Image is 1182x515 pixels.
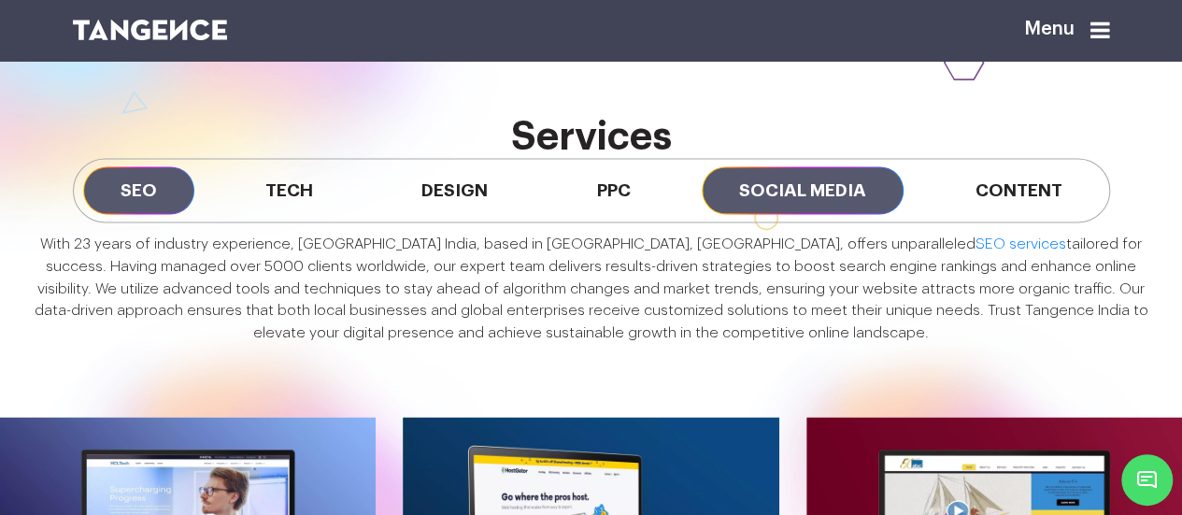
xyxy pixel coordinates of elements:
img: logo SVG [73,20,228,40]
span: Content [937,166,1099,214]
span: Chat Widget [1121,454,1173,506]
span: Design [384,166,525,214]
span: Tech [228,166,350,214]
h2: services [73,115,1110,158]
span: PPC [560,166,668,214]
a: SEO services [976,236,1066,251]
span: SEO [83,166,194,214]
p: With 23 years of industry experience, [GEOGRAPHIC_DATA] India, based in [GEOGRAPHIC_DATA], [GEOGR... [23,234,1159,344]
span: Social Media [702,166,904,214]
